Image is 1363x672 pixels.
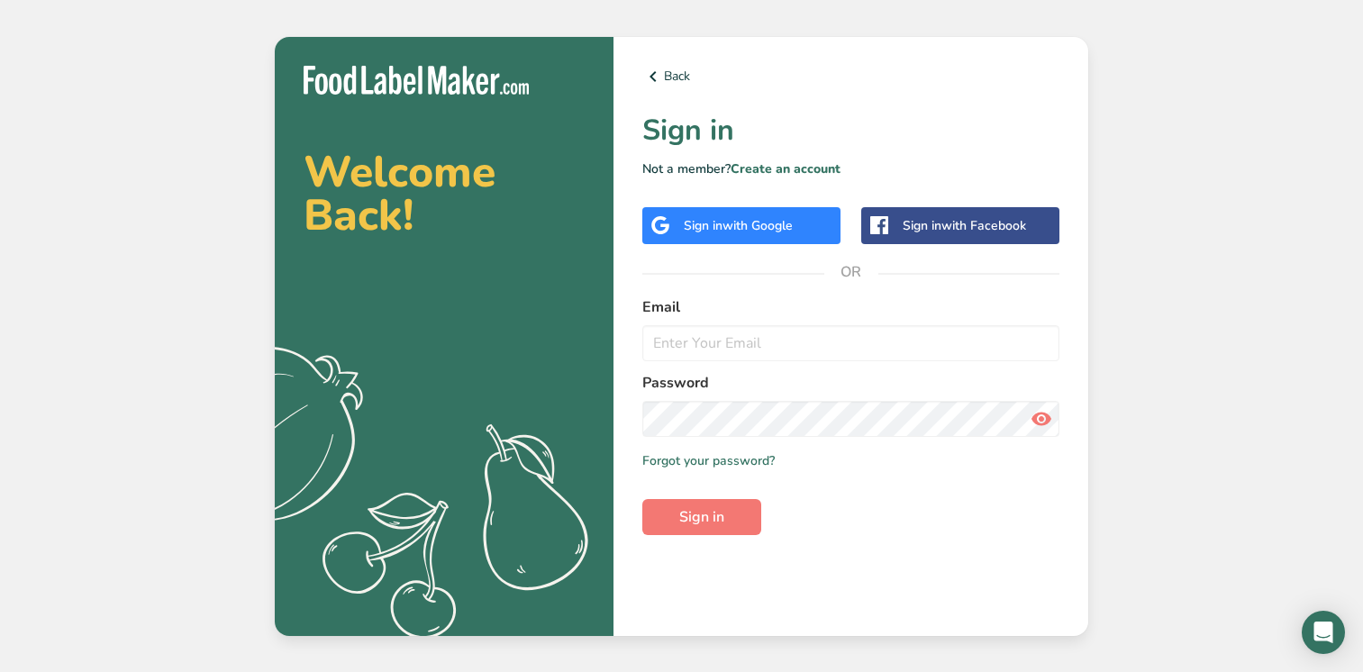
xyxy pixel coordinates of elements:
[642,66,1059,87] a: Back
[304,150,585,237] h2: Welcome Back!
[642,109,1059,152] h1: Sign in
[941,217,1026,234] span: with Facebook
[642,296,1059,318] label: Email
[642,325,1059,361] input: Enter Your Email
[642,499,761,535] button: Sign in
[642,159,1059,178] p: Not a member?
[903,216,1026,235] div: Sign in
[642,372,1059,394] label: Password
[304,66,529,95] img: Food Label Maker
[1302,611,1345,654] div: Open Intercom Messenger
[679,506,724,528] span: Sign in
[722,217,793,234] span: with Google
[824,245,878,299] span: OR
[684,216,793,235] div: Sign in
[642,451,775,470] a: Forgot your password?
[731,160,841,177] a: Create an account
